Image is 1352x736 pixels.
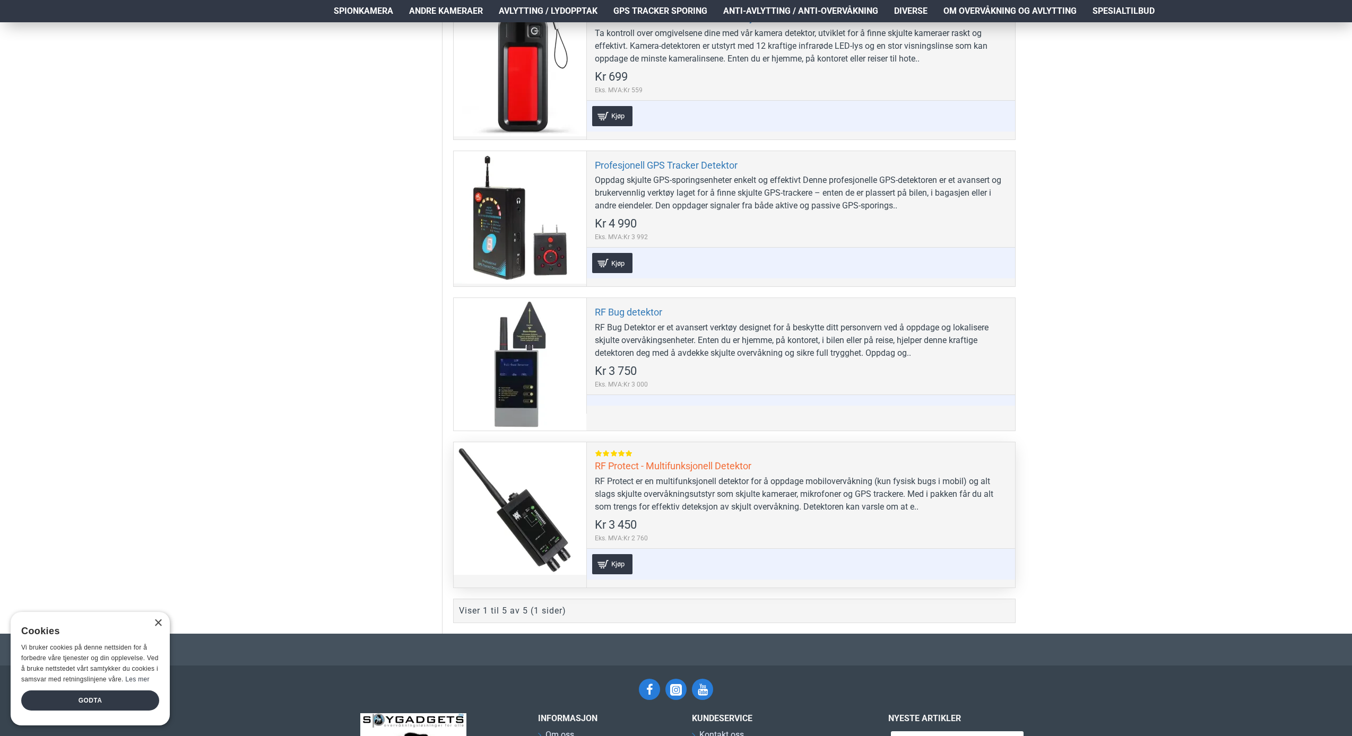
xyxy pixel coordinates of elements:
[595,380,648,389] span: Eks. MVA:Kr 3 000
[454,4,586,136] a: Kamera detektor med infrarødt LED-lys Kamera detektor med infrarødt LED-lys
[334,5,393,17] span: Spionkamera
[154,619,162,627] div: Close
[723,5,878,17] span: Anti-avlytting / Anti-overvåkning
[613,5,707,17] span: GPS Tracker Sporing
[595,218,637,230] span: Kr 4 990
[609,112,627,119] span: Kjøp
[595,306,662,318] a: RF Bug detektor
[595,475,1007,513] div: RF Protect er en multifunksjonell detektor for å oppdage mobilovervåkning (kun fysisk bugs i mobi...
[595,321,1007,360] div: RF Bug Detektor er et avansert verktøy designet for å beskytte ditt personvern ved å oppdage og l...
[538,713,676,723] h3: INFORMASJON
[409,5,483,17] span: Andre kameraer
[609,260,627,267] span: Kjøp
[595,85,643,95] span: Eks. MVA:Kr 559
[595,533,648,543] span: Eks. MVA:Kr 2 760
[1093,5,1155,17] span: Spesialtilbud
[499,5,597,17] span: Avlytting / Lydopptak
[595,365,637,377] span: Kr 3 750
[454,151,586,284] a: Profesjonell GPS Tracker Detektor Profesjonell GPS Tracker Detektor
[692,713,851,723] h3: Kundeservice
[595,519,637,531] span: Kr 3 450
[894,5,928,17] span: Diverse
[595,232,648,242] span: Eks. MVA:Kr 3 992
[595,174,1007,212] div: Oppdag skjulte GPS-sporingsenheter enkelt og effektivt Denne profesjonelle GPS-detektoren er et a...
[454,298,586,431] a: RF Bug detektor RF Bug detektor
[21,644,159,682] span: Vi bruker cookies på denne nettsiden for å forbedre våre tjenester og din opplevelse. Ved å bruke...
[595,460,751,472] a: RF Protect - Multifunksjonell Detektor
[21,690,159,711] div: Godta
[595,159,738,171] a: Profesjonell GPS Tracker Detektor
[21,620,152,643] div: Cookies
[125,676,149,683] a: Les mer, opens a new window
[943,5,1077,17] span: Om overvåkning og avlytting
[595,27,1007,65] div: Ta kontroll over omgivelsene dine med vår kamera detektor, utviklet for å finne skjulte kameraer ...
[595,71,628,83] span: Kr 699
[888,713,1026,723] h3: Nyeste artikler
[454,442,586,575] a: RF Protect - Multifunksjonell Detektor RF Protect - Multifunksjonell Detektor
[609,560,627,567] span: Kjøp
[459,604,566,617] div: Viser 1 til 5 av 5 (1 sider)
